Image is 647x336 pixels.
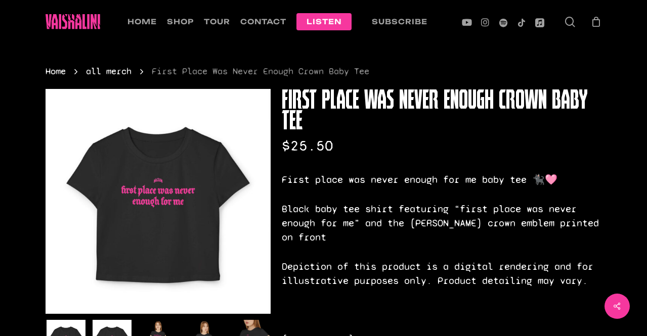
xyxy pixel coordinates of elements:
a: tour [204,17,230,26]
img: Vaishalini [46,14,100,29]
p: First place was never enough for me baby tee 🐈‍⬛🩷 [282,173,601,202]
span: listen [307,17,341,26]
a: shop [167,17,194,26]
span: $ [282,136,290,155]
a: all merch [86,65,132,77]
span: Subscribe [372,17,427,26]
a: listen [296,17,352,26]
a: Home [46,65,66,77]
p: Black baby tee shirt featuring “first place was never enough for me” and the [PERSON_NAME] crown ... [282,202,601,260]
p: Depiction of this product is a digital rendering and for illustrative purposes only. Product deta... [282,260,601,303]
h1: First Place Was Never Enough Crown Baby Tee [282,89,601,130]
span: First Place Was Never Enough Crown Baby Tee [152,66,369,77]
a: home [127,17,157,26]
span: 25.50 [282,136,333,155]
a: Subscribe [362,17,438,26]
a: contact [240,17,286,26]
